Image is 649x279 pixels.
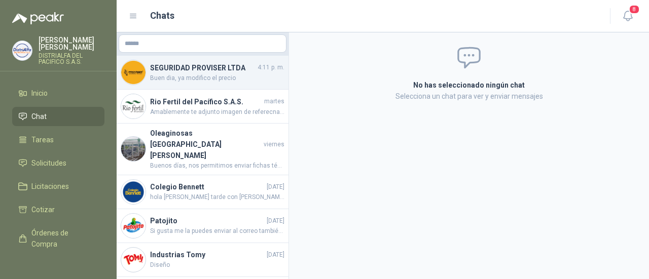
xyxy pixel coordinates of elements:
h2: No has seleccionado ningún chat [301,79,637,91]
span: [DATE] [267,250,284,260]
span: Buenos días, nos permitimos enviar fichas técnicas de los elemento cotizados. [150,161,284,171]
a: Tareas [12,130,104,149]
a: Company LogoColegio Bennett[DATE]hola [PERSON_NAME] tarde con [PERSON_NAME] [117,175,289,209]
a: Inicio [12,84,104,103]
p: DISTRIALFA DEL PACIFICO S.A.S. [39,53,104,65]
h4: Industrias Tomy [150,249,265,260]
span: Diseño [150,260,284,270]
h4: Colegio Bennett [150,181,265,192]
a: Solicitudes [12,153,104,173]
a: Chat [12,107,104,126]
span: Tareas [31,134,54,145]
a: Company LogoOleaginosas [GEOGRAPHIC_DATA][PERSON_NAME]viernesBuenos días, nos permitimos enviar f... [117,124,289,175]
img: Company Logo [121,214,146,238]
img: Company Logo [121,94,146,118]
img: Company Logo [121,180,146,204]
a: Órdenes de Compra [12,223,104,254]
span: martes [264,97,284,106]
span: Inicio [31,88,48,99]
span: Si gusta me la puedes enviar al correo también o a mi whatsapp [150,226,284,236]
img: Logo peakr [12,12,64,24]
a: Company LogoIndustrias Tomy[DATE]Diseño [117,243,289,277]
span: hola [PERSON_NAME] tarde con [PERSON_NAME] [150,192,284,202]
img: Company Logo [121,248,146,272]
img: Company Logo [121,60,146,85]
span: viernes [264,140,284,149]
span: Órdenes de Compra [31,227,95,250]
span: Solicitudes [31,157,66,169]
a: Company LogoPatojito[DATE]Si gusta me la puedes enviar al correo también o a mi whatsapp [117,209,289,243]
h4: Patojito [150,215,265,226]
a: Company LogoRio Fertil del Pacífico S.A.S.martesAmablemente te adjunto imagen de referecnai y fic... [117,90,289,124]
img: Company Logo [121,137,146,161]
span: Chat [31,111,47,122]
h4: SEGURIDAD PROVISER LTDA [150,62,256,73]
h4: Oleaginosas [GEOGRAPHIC_DATA][PERSON_NAME] [150,128,262,161]
p: [PERSON_NAME] [PERSON_NAME] [39,36,104,51]
span: [DATE] [267,216,284,226]
span: Cotizar [31,204,55,215]
img: Company Logo [13,41,32,60]
span: Amablemente te adjunto imagen de referecnai y ficha tecnica, el valor ofertado es por par [150,107,284,117]
h4: Rio Fertil del Pacífico S.A.S. [150,96,262,107]
a: Company LogoSEGURIDAD PROVISER LTDA4:11 p. m.Buen dia, ya modifico el precio [117,56,289,90]
span: [DATE] [267,182,284,192]
p: Selecciona un chat para ver y enviar mensajes [301,91,637,102]
span: 4:11 p. m. [258,63,284,72]
button: 8 [619,7,637,25]
a: Cotizar [12,200,104,219]
span: 8 [629,5,640,14]
span: Licitaciones [31,181,69,192]
span: Buen dia, ya modifico el precio [150,73,284,83]
a: Licitaciones [12,177,104,196]
h1: Chats [150,9,174,23]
